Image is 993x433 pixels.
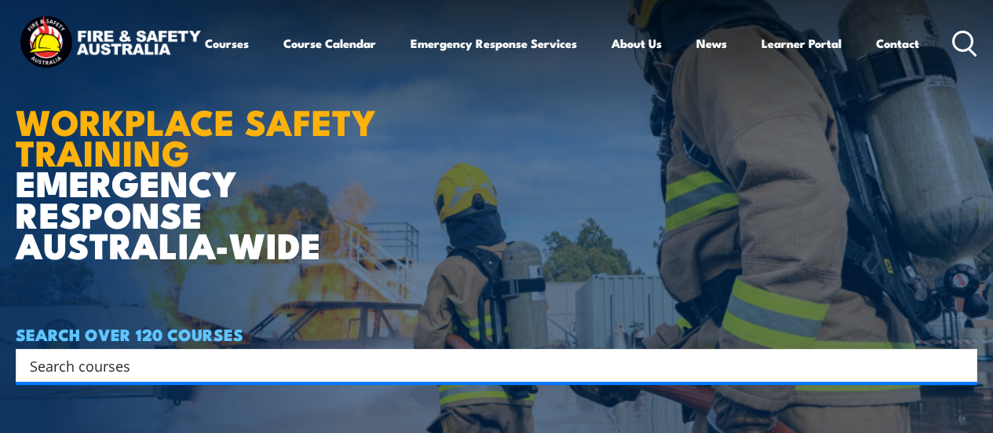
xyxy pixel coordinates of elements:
a: Contact [876,24,919,62]
a: About Us [611,24,662,62]
a: News [696,24,727,62]
h1: EMERGENCY RESPONSE AUSTRALIA-WIDE [16,66,400,259]
strong: WORKPLACE SAFETY TRAINING [16,94,376,178]
input: Search input [30,354,943,377]
button: Search magnifier button [950,354,972,376]
form: Search form [33,354,946,376]
a: Learner Portal [761,24,841,62]
a: Course Calendar [283,24,376,62]
h4: SEARCH OVER 120 COURSES [16,325,977,343]
a: Emergency Response Services [411,24,577,62]
a: Courses [205,24,249,62]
